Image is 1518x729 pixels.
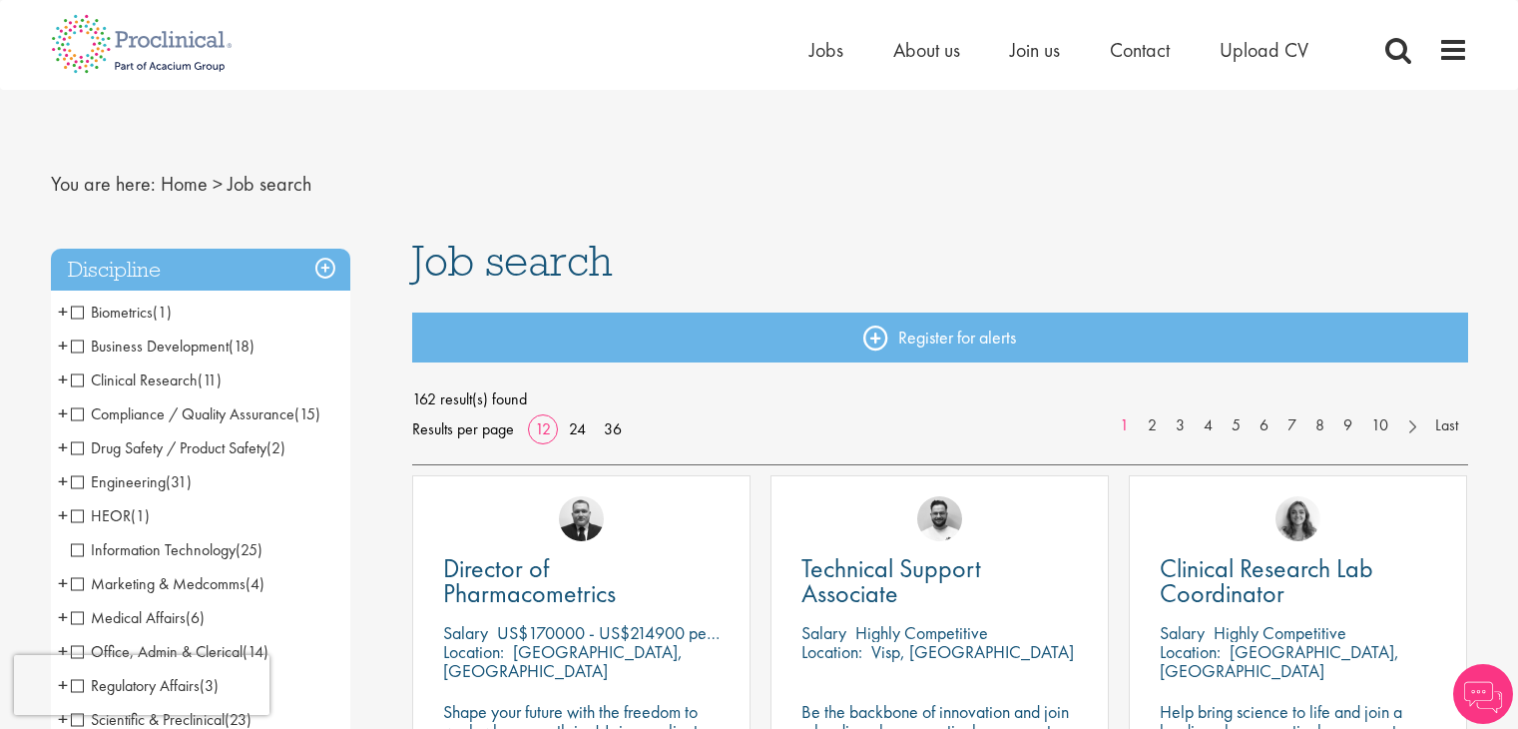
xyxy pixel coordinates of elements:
[161,171,208,197] a: breadcrumb link
[71,403,294,424] span: Compliance / Quality Assurance
[58,602,68,632] span: +
[1277,414,1306,437] a: 7
[58,568,68,598] span: +
[71,573,246,594] span: Marketing & Medcomms
[443,551,616,610] span: Director of Pharmacometrics
[1160,556,1436,606] a: Clinical Research Lab Coordinator
[131,505,150,526] span: (1)
[562,418,593,439] a: 24
[559,496,604,541] img: Jakub Hanas
[1305,414,1334,437] a: 8
[412,384,1468,414] span: 162 result(s) found
[1160,640,1399,682] p: [GEOGRAPHIC_DATA], [GEOGRAPHIC_DATA]
[58,398,68,428] span: +
[71,607,186,628] span: Medical Affairs
[71,505,150,526] span: HEOR
[71,336,229,357] span: Business Development
[443,621,488,644] span: Salary
[51,171,156,197] span: You are here:
[1275,496,1320,541] img: Jackie Cerchio
[71,471,166,492] span: Engineering
[186,607,205,628] span: (6)
[71,369,222,390] span: Clinical Research
[71,437,285,458] span: Drug Safety / Product Safety
[198,369,222,390] span: (11)
[153,302,172,323] span: (1)
[51,249,350,292] h3: Discipline
[443,640,683,682] p: [GEOGRAPHIC_DATA], [GEOGRAPHIC_DATA]
[893,37,960,63] a: About us
[14,655,269,715] iframe: reCAPTCHA
[266,437,285,458] span: (2)
[1194,414,1223,437] a: 4
[213,171,223,197] span: >
[58,466,68,496] span: +
[855,621,988,644] p: Highly Competitive
[166,471,192,492] span: (31)
[1160,551,1373,610] span: Clinical Research Lab Coordinator
[58,500,68,530] span: +
[71,302,172,323] span: Biometrics
[801,621,846,644] span: Salary
[71,336,254,357] span: Business Development
[801,551,981,610] span: Technical Support Associate
[71,539,236,560] span: Information Technology
[1214,621,1346,644] p: Highly Competitive
[1250,414,1278,437] a: 6
[1222,414,1251,437] a: 5
[1110,414,1139,437] a: 1
[917,496,962,541] img: Emile De Beer
[1333,414,1362,437] a: 9
[528,418,558,439] a: 12
[71,369,198,390] span: Clinical Research
[871,640,1074,663] p: Visp, [GEOGRAPHIC_DATA]
[597,418,629,439] a: 36
[71,539,262,560] span: Information Technology
[801,640,862,663] span: Location:
[1138,414,1167,437] a: 2
[236,539,262,560] span: (25)
[1361,414,1398,437] a: 10
[58,636,68,666] span: +
[809,37,843,63] a: Jobs
[71,505,131,526] span: HEOR
[58,297,68,327] span: +
[443,640,504,663] span: Location:
[412,234,613,288] span: Job search
[1110,37,1170,63] a: Contact
[412,414,514,444] span: Results per page
[71,641,268,662] span: Office, Admin & Clerical
[1425,414,1468,437] a: Last
[294,403,320,424] span: (15)
[1220,37,1308,63] a: Upload CV
[229,336,254,357] span: (18)
[497,621,760,644] p: US$170000 - US$214900 per annum
[71,573,264,594] span: Marketing & Medcomms
[1166,414,1195,437] a: 3
[71,607,205,628] span: Medical Affairs
[443,556,720,606] a: Director of Pharmacometrics
[71,641,243,662] span: Office, Admin & Clerical
[71,471,192,492] span: Engineering
[71,437,266,458] span: Drug Safety / Product Safety
[58,364,68,394] span: +
[1160,640,1221,663] span: Location:
[1453,664,1513,724] img: Chatbot
[71,403,320,424] span: Compliance / Quality Assurance
[71,302,153,323] span: Biometrics
[801,556,1078,606] a: Technical Support Associate
[228,171,311,197] span: Job search
[58,432,68,462] span: +
[246,573,264,594] span: (4)
[1010,37,1060,63] a: Join us
[1160,621,1205,644] span: Salary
